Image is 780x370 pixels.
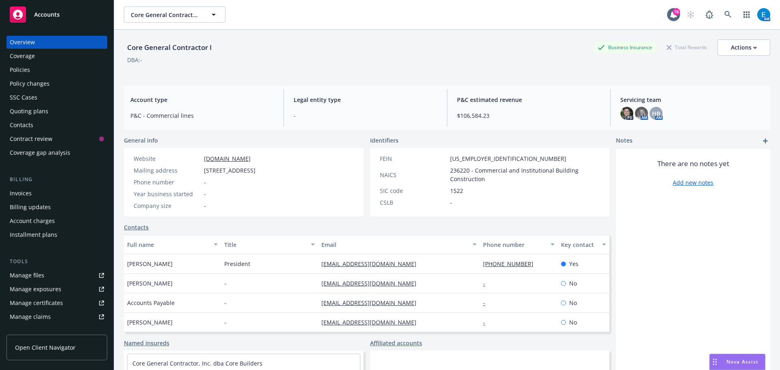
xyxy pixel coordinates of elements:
[720,6,736,23] a: Search
[6,77,107,90] a: Policy changes
[731,40,757,55] div: Actions
[10,36,35,49] div: Overview
[6,63,107,76] a: Policies
[124,223,149,232] a: Contacts
[569,299,577,307] span: No
[321,299,423,307] a: [EMAIL_ADDRESS][DOMAIN_NAME]
[224,240,306,249] div: Title
[127,318,173,327] span: [PERSON_NAME]
[739,6,755,23] a: Switch app
[635,107,648,120] img: photo
[10,105,48,118] div: Quoting plans
[6,187,107,200] a: Invoices
[6,228,107,241] a: Installment plans
[10,146,70,159] div: Coverage gap analysis
[134,178,201,186] div: Phone number
[6,132,107,145] a: Contract review
[6,3,107,26] a: Accounts
[370,339,422,347] a: Affiliated accounts
[130,95,274,104] span: Account type
[380,198,447,207] div: CSLB
[124,6,225,23] button: Core General Contractor I
[124,136,158,145] span: General info
[10,91,37,104] div: SSC Cases
[10,63,30,76] div: Policies
[204,190,206,198] span: -
[127,299,175,307] span: Accounts Payable
[318,235,480,254] button: Email
[682,6,699,23] a: Start snowing
[224,299,226,307] span: -
[134,166,201,175] div: Mailing address
[6,324,107,337] a: Manage BORs
[6,283,107,296] a: Manage exposures
[10,283,61,296] div: Manage exposures
[760,136,770,146] a: add
[757,8,770,21] img: photo
[127,56,142,64] div: DBA: -
[450,154,566,163] span: [US_EMPLOYER_IDENTIFICATION_NUMBER]
[10,324,48,337] div: Manage BORs
[483,299,492,307] a: -
[132,359,262,367] a: Core General Contractor, Inc. dba Core Builders
[204,178,206,186] span: -
[10,228,57,241] div: Installment plans
[483,240,545,249] div: Phone number
[134,201,201,210] div: Company size
[663,42,711,52] div: Total Rewards
[10,187,32,200] div: Invoices
[10,50,35,63] div: Coverage
[321,318,423,326] a: [EMAIL_ADDRESS][DOMAIN_NAME]
[6,310,107,323] a: Manage claims
[10,77,50,90] div: Policy changes
[204,201,206,210] span: -
[321,260,423,268] a: [EMAIL_ADDRESS][DOMAIN_NAME]
[483,318,492,326] a: -
[652,109,660,118] span: HB
[6,119,107,132] a: Contacts
[6,296,107,309] a: Manage certificates
[6,257,107,266] div: Tools
[457,111,600,120] span: $106,584.23
[131,11,201,19] span: Core General Contractor I
[124,42,215,53] div: Core General Contractor I
[10,310,51,323] div: Manage claims
[10,269,44,282] div: Manage files
[483,260,540,268] a: [PHONE_NUMBER]
[616,136,633,146] span: Notes
[483,279,492,287] a: -
[294,95,437,104] span: Legal entity type
[6,36,107,49] a: Overview
[380,154,447,163] div: FEIN
[6,91,107,104] a: SSC Cases
[10,119,33,132] div: Contacts
[294,111,437,120] span: -
[6,50,107,63] a: Coverage
[450,166,600,183] span: 236220 - Commercial and Institutional Building Construction
[134,154,201,163] div: Website
[620,95,764,104] span: Servicing team
[370,136,399,145] span: Identifiers
[569,318,577,327] span: No
[6,214,107,227] a: Account charges
[380,171,447,179] div: NAICS
[450,198,452,207] span: -
[10,296,63,309] div: Manage certificates
[127,260,173,268] span: [PERSON_NAME]
[6,146,107,159] a: Coverage gap analysis
[701,6,717,23] a: Report a Bug
[717,39,770,56] button: Actions
[10,201,51,214] div: Billing updates
[480,235,557,254] button: Phone number
[569,279,577,288] span: No
[620,107,633,120] img: photo
[673,8,680,15] div: 76
[450,186,463,195] span: 1522
[204,155,251,162] a: [DOMAIN_NAME]
[657,159,729,169] span: There are no notes yet
[558,235,609,254] button: Key contact
[321,240,468,249] div: Email
[224,279,226,288] span: -
[127,279,173,288] span: [PERSON_NAME]
[6,269,107,282] a: Manage files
